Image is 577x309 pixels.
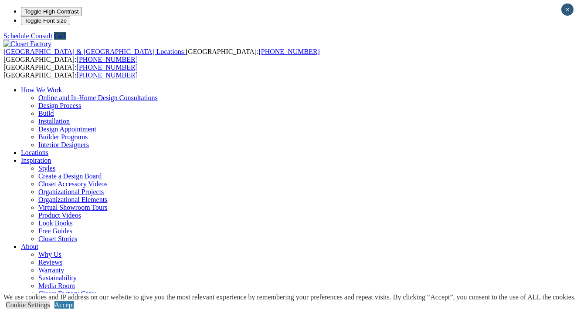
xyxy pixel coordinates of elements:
[21,7,82,16] button: Toggle High Contrast
[21,157,51,164] a: Inspiration
[24,17,67,24] span: Toggle Font size
[3,48,320,63] span: [GEOGRAPHIC_DATA]: [GEOGRAPHIC_DATA]:
[21,86,62,94] a: How We Work
[38,110,54,117] a: Build
[77,64,138,71] a: [PHONE_NUMBER]
[38,235,77,242] a: Closet Stories
[38,212,81,219] a: Product Videos
[38,180,108,188] a: Closet Accessory Videos
[38,204,108,211] a: Virtual Showroom Tours
[6,301,50,309] a: Cookie Settings
[38,165,55,172] a: Styles
[38,282,75,289] a: Media Room
[3,293,576,301] div: We use cookies and IP address on our website to give you the most relevant experience by remember...
[38,259,62,266] a: Reviews
[38,118,70,125] a: Installation
[38,219,73,227] a: Look Books
[38,251,61,258] a: Why Us
[38,274,77,282] a: Sustainability
[561,3,574,16] button: Close
[258,48,319,55] a: [PHONE_NUMBER]
[3,48,186,55] a: [GEOGRAPHIC_DATA] & [GEOGRAPHIC_DATA] Locations
[38,141,89,148] a: Interior Designers
[77,56,138,63] a: [PHONE_NUMBER]
[3,64,138,79] span: [GEOGRAPHIC_DATA]: [GEOGRAPHIC_DATA]:
[38,227,72,235] a: Free Guides
[54,32,66,40] a: Call
[38,266,64,274] a: Warranty
[38,102,81,109] a: Design Process
[21,16,70,25] button: Toggle Font size
[77,71,138,79] a: [PHONE_NUMBER]
[24,8,78,15] span: Toggle High Contrast
[38,133,88,141] a: Builder Programs
[38,125,96,133] a: Design Appointment
[54,301,74,309] a: Accept
[21,243,38,250] a: About
[38,188,104,195] a: Organizational Projects
[21,149,48,156] a: Locations
[3,40,51,48] img: Closet Factory
[38,196,107,203] a: Organizational Elements
[38,290,97,297] a: Closet Factory Cares
[38,94,158,101] a: Online and In-Home Design Consultations
[3,32,52,40] a: Schedule Consult
[38,172,102,180] a: Create a Design Board
[3,48,184,55] span: [GEOGRAPHIC_DATA] & [GEOGRAPHIC_DATA] Locations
